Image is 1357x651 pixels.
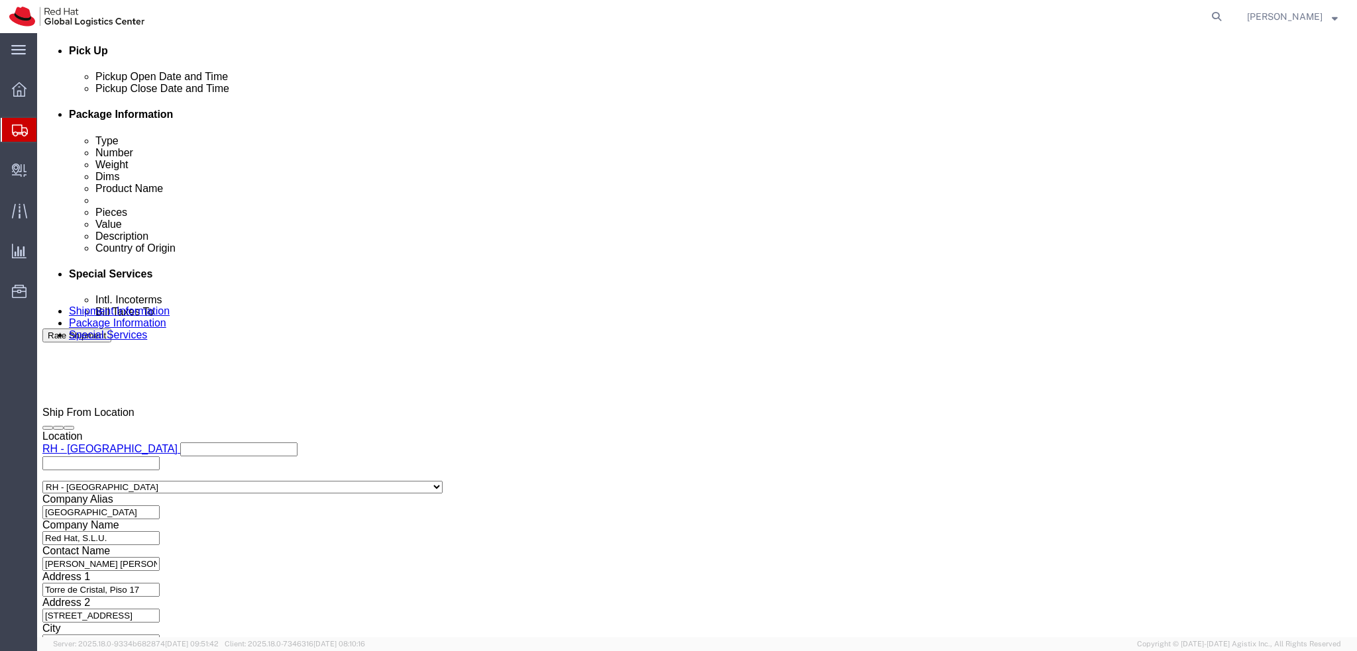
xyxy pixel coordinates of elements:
[225,640,365,648] span: Client: 2025.18.0-7346316
[9,7,144,26] img: logo
[53,640,219,648] span: Server: 2025.18.0-9334b682874
[165,640,219,648] span: [DATE] 09:51:42
[1247,9,1323,24] span: Filip Moravec
[37,33,1357,637] iframe: FS Legacy Container
[1137,638,1341,650] span: Copyright © [DATE]-[DATE] Agistix Inc., All Rights Reserved
[1246,9,1338,25] button: [PERSON_NAME]
[313,640,365,648] span: [DATE] 08:10:16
